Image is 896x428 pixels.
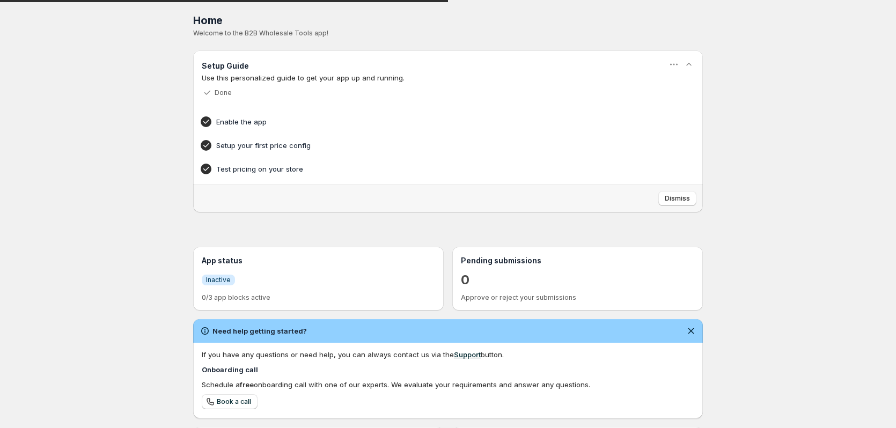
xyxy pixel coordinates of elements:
h3: Pending submissions [461,255,694,266]
button: Dismiss [658,191,696,206]
h4: Onboarding call [202,364,694,375]
a: 0 [461,271,469,289]
h3: App status [202,255,435,266]
p: Use this personalized guide to get your app up and running. [202,72,694,83]
a: InfoInactive [202,274,235,285]
span: Dismiss [665,194,690,203]
p: Welcome to the B2B Wholesale Tools app! [193,29,703,38]
h2: Need help getting started? [212,326,307,336]
p: Done [215,88,232,97]
p: 0/3 app blocks active [202,293,435,302]
a: Book a call [202,394,258,409]
h4: Test pricing on your store [216,164,647,174]
span: Home [193,14,223,27]
div: Schedule a onboarding call with one of our experts. We evaluate your requirements and answer any ... [202,379,694,390]
b: free [240,380,254,389]
h4: Enable the app [216,116,647,127]
a: Support [454,350,481,359]
p: Approve or reject your submissions [461,293,694,302]
h3: Setup Guide [202,61,249,71]
span: Inactive [206,276,231,284]
span: Book a call [217,397,251,406]
button: Dismiss notification [684,323,699,338]
h4: Setup your first price config [216,140,647,151]
div: If you have any questions or need help, you can always contact us via the button. [202,349,694,360]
